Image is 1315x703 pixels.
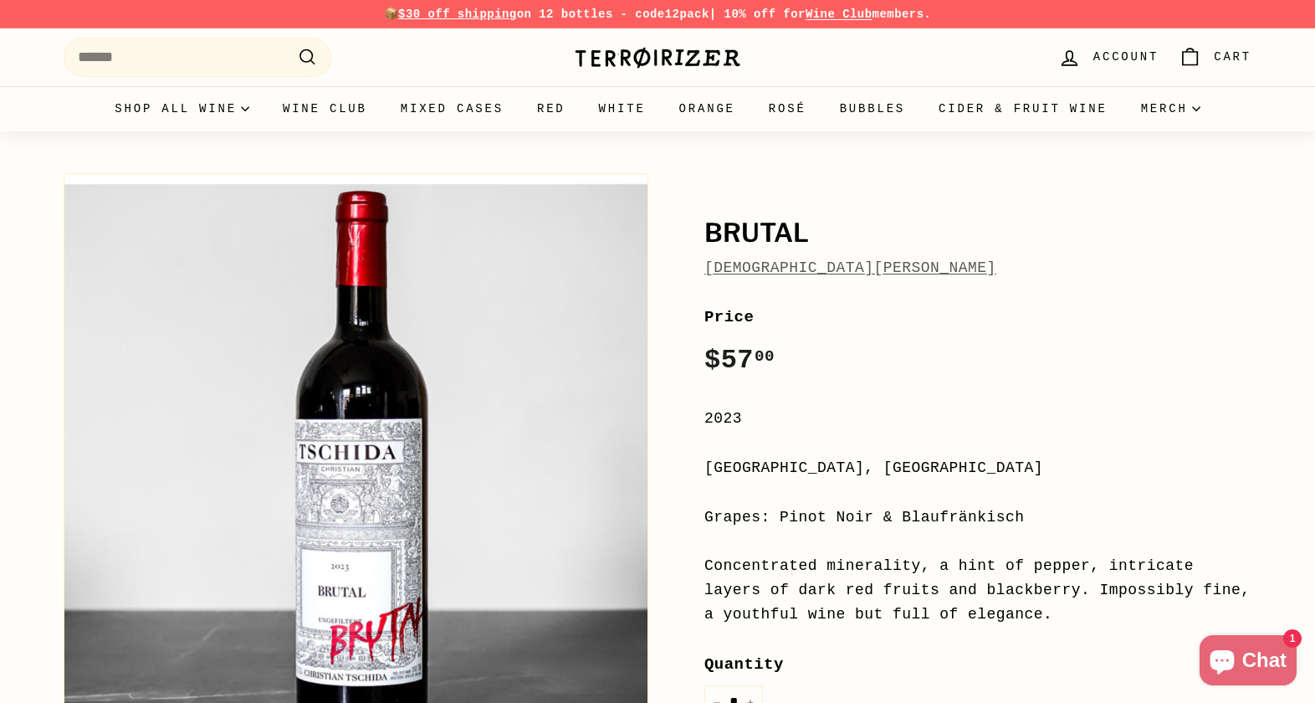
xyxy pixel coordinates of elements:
[704,652,1251,677] label: Quantity
[266,86,384,131] a: Wine Club
[98,86,266,131] summary: Shop all wine
[704,505,1251,530] div: Grapes: Pinot Noir & Blaufränkisch
[704,554,1251,626] div: Concentrated minerality, a hint of pepper, intricate layers of dark red fruits and blackberry. Im...
[1214,48,1251,66] span: Cart
[384,86,520,131] a: Mixed Cases
[30,86,1285,131] div: Primary
[752,86,823,131] a: Rosé
[1195,635,1302,690] inbox-online-store-chat: Shopify online store chat
[1169,33,1261,82] a: Cart
[704,305,1251,330] label: Price
[663,86,752,131] a: Orange
[704,407,1251,431] div: 2023
[64,5,1251,23] p: 📦 on 12 bottles - code | 10% off for members.
[704,345,775,376] span: $57
[704,456,1251,480] div: [GEOGRAPHIC_DATA], [GEOGRAPHIC_DATA]
[823,86,922,131] a: Bubbles
[1124,86,1217,131] summary: Merch
[1093,48,1159,66] span: Account
[922,86,1124,131] a: Cider & Fruit Wine
[704,219,1251,248] h1: Brutal
[806,8,872,21] a: Wine Club
[1048,33,1169,82] a: Account
[665,8,709,21] strong: 12pack
[520,86,582,131] a: Red
[704,259,996,276] a: [DEMOGRAPHIC_DATA][PERSON_NAME]
[755,347,775,366] sup: 00
[582,86,663,131] a: White
[398,8,517,21] span: $30 off shipping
